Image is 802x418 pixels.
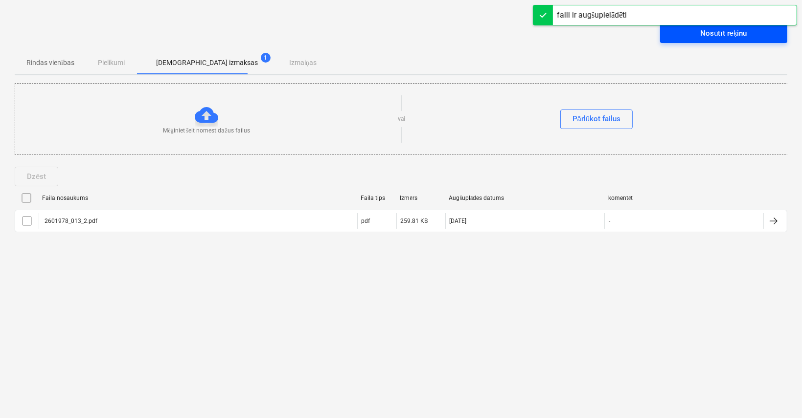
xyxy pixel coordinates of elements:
div: Mēģiniet šeit nomest dažus failusvaiPārlūkot failus [15,83,788,155]
div: 2601978_013_2.pdf [43,218,97,224]
div: Nosūtīt rēķinu [700,27,747,40]
p: Rindas vienības [26,58,74,68]
div: pdf [362,218,370,224]
div: komentēt [608,195,760,202]
button: Nosūtīt rēķinu [660,23,787,43]
div: Faila tips [361,195,392,201]
div: Pārlūkot failus [573,112,621,125]
p: [DEMOGRAPHIC_DATA] izmaksas [156,58,258,68]
p: Mēģiniet šeit nomest dažus failus [163,127,250,135]
button: Pārlūkot failus [560,110,633,129]
span: 1 [261,53,271,63]
div: - [609,218,610,224]
div: [DATE] [450,218,467,224]
p: vai [398,115,405,123]
div: Izmērs [400,195,441,202]
div: 259.81 KB [401,218,428,224]
div: Faila nosaukums [42,195,353,201]
div: Augšuplādes datums [449,195,601,202]
div: faili ir augšupielādēti [557,9,627,21]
